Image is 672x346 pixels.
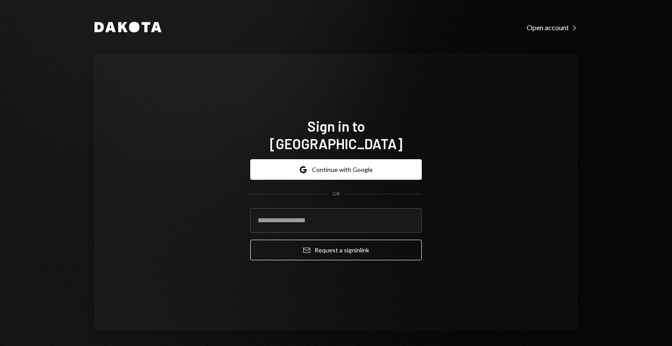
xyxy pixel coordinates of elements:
button: Continue with Google [250,159,422,180]
button: Request a signinlink [250,240,422,260]
h1: Sign in to [GEOGRAPHIC_DATA] [250,117,422,152]
div: Open account [527,23,577,32]
div: OR [332,190,340,198]
a: Open account [527,22,577,32]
